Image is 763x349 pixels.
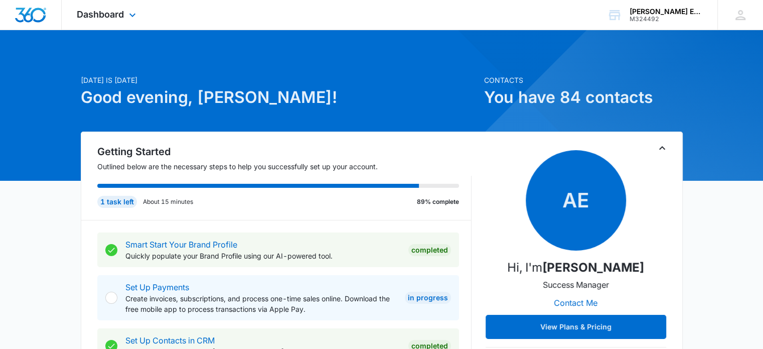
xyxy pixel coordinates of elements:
p: [DATE] is [DATE] [81,75,478,85]
button: Toggle Collapse [656,142,668,154]
a: Smart Start Your Brand Profile [125,240,237,250]
div: account name [630,8,703,16]
strong: [PERSON_NAME] [542,260,644,275]
button: View Plans & Pricing [486,315,666,339]
h1: You have 84 contacts [484,85,683,109]
span: AE [526,150,626,251]
div: account id [630,16,703,23]
a: Set Up Contacts in CRM [125,335,215,345]
p: 89% complete [417,197,459,206]
a: Set Up Payments [125,282,189,292]
h2: Getting Started [97,144,472,159]
h1: Good evening, [PERSON_NAME]! [81,85,478,109]
p: Contacts [484,75,683,85]
p: Create invoices, subscriptions, and process one-time sales online. Download the free mobile app t... [125,293,397,314]
p: Outlined below are the necessary steps to help you successfully set up your account. [97,161,472,172]
div: In Progress [405,292,451,304]
button: Contact Me [544,291,607,315]
p: Hi, I'm [507,259,644,277]
div: Completed [408,244,451,256]
span: Dashboard [77,9,124,20]
p: About 15 minutes [143,197,193,206]
div: 1 task left [97,196,137,208]
p: Quickly populate your Brand Profile using our AI-powered tool. [125,251,400,261]
p: Success Manager [543,279,609,291]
